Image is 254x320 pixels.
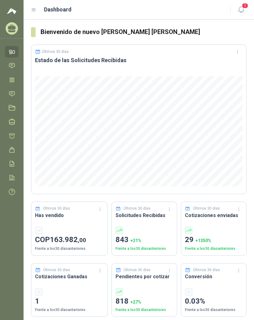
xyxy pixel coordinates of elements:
p: Últimos 30 días [124,267,151,273]
span: ,00 [78,237,86,244]
span: + 1350 % [195,238,211,243]
h3: Bienvenido de nuevo [PERSON_NAME] [PERSON_NAME] [41,27,247,37]
h1: Dashboard [44,5,72,14]
h3: Cotizaciones enviadas [185,211,243,219]
p: Frente a los 30 días anteriores [116,307,173,313]
span: + 27 % [130,300,141,305]
p: 818 [116,296,173,307]
p: Últimos 30 días [43,206,70,211]
p: 1 [35,296,104,307]
span: 163.982 [50,235,86,244]
h3: Cotizaciones Ganadas [35,273,104,280]
p: 843 [116,234,173,246]
p: Últimos 30 días [43,267,70,273]
h3: Estado de las Solicitudes Recibidas [35,57,243,64]
h3: Solicitudes Recibidas [116,211,173,219]
p: 29 [185,234,243,246]
p: COP [35,234,104,246]
img: Logo peakr [7,7,16,15]
p: Frente a los 30 días anteriores [185,246,243,252]
span: 1 [242,3,248,9]
p: Frente a los 30 días anteriores [185,307,243,313]
p: 0.03% [185,296,243,307]
p: Frente a los 30 días anteriores [35,246,104,252]
div: - [185,288,192,296]
p: Últimos 30 días [193,267,220,273]
button: 1 [235,4,247,15]
span: + 31 % [130,238,141,243]
h3: Has vendido [35,211,104,219]
div: - [35,288,42,296]
p: Últimos 30 días [193,206,220,211]
h3: Pendientes por cotizar [116,273,173,280]
p: Últimos 30 días [42,49,69,54]
div: - [35,227,42,234]
p: Frente a los 30 días anteriores [116,246,173,252]
p: Últimos 30 días [124,206,151,211]
p: Frente a los 30 días anteriores [35,307,104,313]
h3: Conversión [185,273,243,280]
